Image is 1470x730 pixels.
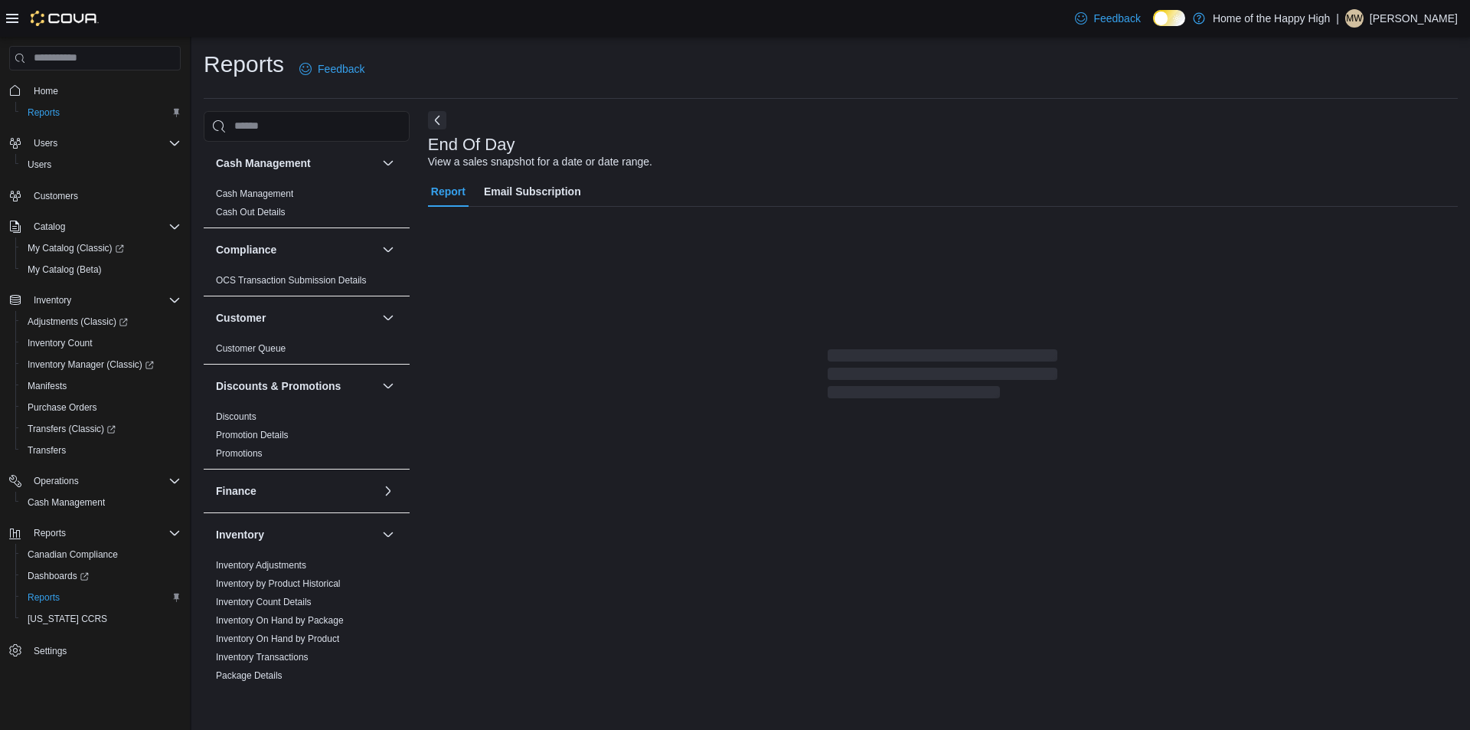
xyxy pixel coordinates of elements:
[204,185,410,228] div: Cash Management
[28,337,93,349] span: Inventory Count
[216,447,263,460] span: Promotions
[1213,9,1330,28] p: Home of the Happy High
[21,545,124,564] a: Canadian Compliance
[21,420,181,438] span: Transfers (Classic)
[216,483,376,499] button: Finance
[216,274,367,286] span: OCS Transaction Submission Details
[15,397,187,418] button: Purchase Orders
[216,651,309,663] span: Inventory Transactions
[216,188,293,199] a: Cash Management
[216,342,286,355] span: Customer Queue
[379,154,397,172] button: Cash Management
[28,613,107,625] span: [US_STATE] CCRS
[216,527,376,542] button: Inventory
[15,544,187,565] button: Canadian Compliance
[216,242,376,257] button: Compliance
[379,241,397,259] button: Compliance
[31,11,99,26] img: Cova
[15,237,187,259] a: My Catalog (Classic)
[216,411,256,422] a: Discounts
[204,408,410,469] div: Discounts & Promotions
[21,441,181,460] span: Transfers
[15,354,187,375] a: Inventory Manager (Classic)
[15,608,187,630] button: [US_STATE] CCRS
[428,154,652,170] div: View a sales snapshot for a date or date range.
[216,343,286,354] a: Customer Queue
[21,334,99,352] a: Inventory Count
[216,275,367,286] a: OCS Transaction Submission Details
[21,260,108,279] a: My Catalog (Beta)
[1069,3,1146,34] a: Feedback
[216,633,339,645] span: Inventory On Hand by Product
[28,444,66,457] span: Transfers
[28,358,154,371] span: Inventory Manager (Classic)
[216,669,283,682] span: Package Details
[379,309,397,327] button: Customer
[21,398,103,417] a: Purchase Orders
[1345,9,1364,28] div: Matthew Willison
[216,560,306,571] a: Inventory Adjustments
[216,615,344,626] a: Inventory On Hand by Package
[216,527,264,542] h3: Inventory
[216,206,286,218] span: Cash Out Details
[1346,9,1362,28] span: MW
[379,377,397,395] button: Discounts & Promotions
[318,61,364,77] span: Feedback
[21,313,181,331] span: Adjustments (Classic)
[34,475,79,487] span: Operations
[21,239,130,257] a: My Catalog (Classic)
[28,242,124,254] span: My Catalog (Classic)
[216,310,376,326] button: Customer
[15,587,187,608] button: Reports
[21,103,181,122] span: Reports
[21,260,181,279] span: My Catalog (Beta)
[21,420,122,438] a: Transfers (Classic)
[28,186,181,205] span: Customers
[21,334,181,352] span: Inventory Count
[1370,9,1458,28] p: [PERSON_NAME]
[28,548,118,561] span: Canadian Compliance
[21,313,134,331] a: Adjustments (Classic)
[216,670,283,681] a: Package Details
[28,642,73,660] a: Settings
[216,207,286,218] a: Cash Out Details
[3,522,187,544] button: Reports
[1093,11,1140,26] span: Feedback
[15,259,187,280] button: My Catalog (Beta)
[15,418,187,440] a: Transfers (Classic)
[28,134,181,152] span: Users
[28,82,64,100] a: Home
[28,401,97,414] span: Purchase Orders
[3,470,187,492] button: Operations
[15,375,187,397] button: Manifests
[28,316,128,328] span: Adjustments (Classic)
[28,218,181,236] span: Catalog
[216,597,312,607] a: Inventory Count Details
[28,423,116,435] span: Transfers (Classic)
[1153,26,1154,27] span: Dark Mode
[28,81,181,100] span: Home
[21,355,181,374] span: Inventory Manager (Classic)
[15,102,187,123] button: Reports
[21,377,73,395] a: Manifests
[1336,9,1339,28] p: |
[216,155,376,171] button: Cash Management
[21,610,181,628] span: Washington CCRS
[1153,10,1185,26] input: Dark Mode
[3,216,187,237] button: Catalog
[3,133,187,154] button: Users
[3,185,187,207] button: Customers
[21,155,57,174] a: Users
[828,352,1057,401] span: Loading
[21,239,181,257] span: My Catalog (Classic)
[21,567,95,585] a: Dashboards
[21,103,66,122] a: Reports
[28,380,67,392] span: Manifests
[3,639,187,661] button: Settings
[204,339,410,364] div: Customer
[21,355,160,374] a: Inventory Manager (Classic)
[216,689,283,699] a: Package History
[216,688,283,700] span: Package History
[216,578,341,590] span: Inventory by Product Historical
[34,294,71,306] span: Inventory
